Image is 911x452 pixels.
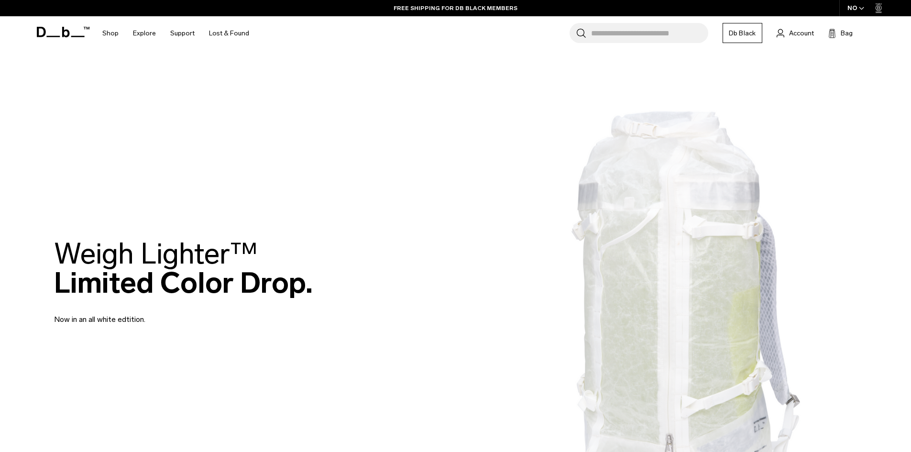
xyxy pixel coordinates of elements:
[209,16,249,50] a: Lost & Found
[394,4,517,12] a: FREE SHIPPING FOR DB BLACK MEMBERS
[133,16,156,50] a: Explore
[102,16,119,50] a: Shop
[54,236,258,271] span: Weigh Lighter™
[789,28,814,38] span: Account
[841,28,853,38] span: Bag
[95,16,256,50] nav: Main Navigation
[828,27,853,39] button: Bag
[777,27,814,39] a: Account
[54,239,313,298] h2: Limited Color Drop.
[54,302,284,325] p: Now in an all white edtition.
[723,23,762,43] a: Db Black
[170,16,195,50] a: Support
